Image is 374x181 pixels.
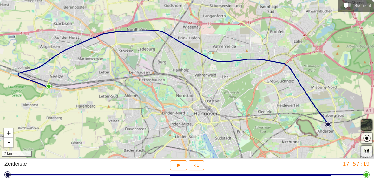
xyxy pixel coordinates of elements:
button: x 1 [189,160,204,170]
font: + [7,129,11,137]
font: x 1 [194,163,199,168]
a: Vergrößern [4,128,13,138]
font: - [7,138,11,146]
a: Herauszoomen [4,138,13,147]
div: Suchlicht [341,0,371,10]
img: PathStart.svg [325,122,331,127]
font: Suchlicht [354,3,371,8]
font: 17:57:19 [343,161,370,167]
img: PathEnd.svg [46,83,52,89]
font: 2 km [4,151,12,156]
font: Zeitleiste [4,161,27,167]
